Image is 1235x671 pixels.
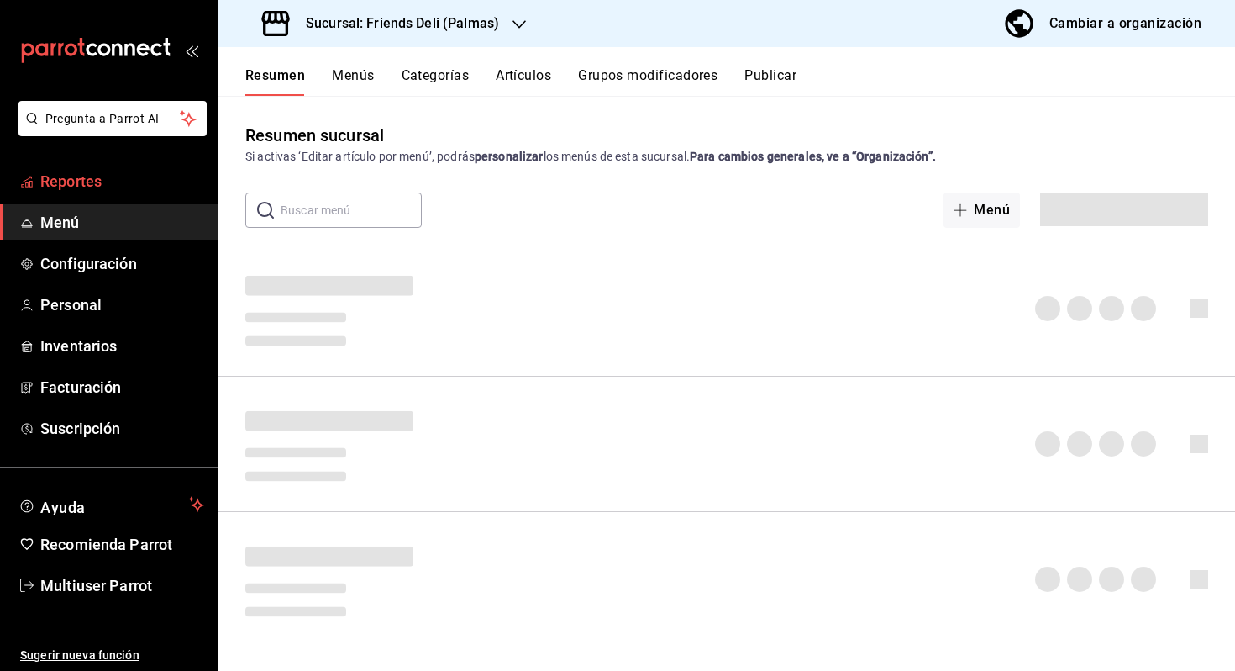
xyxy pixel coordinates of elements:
[40,252,204,275] span: Configuración
[690,150,936,163] strong: Para cambios generales, ve a “Organización”.
[185,44,198,57] button: open_drawer_menu
[40,170,204,193] span: Reportes
[578,67,717,96] button: Grupos modificadores
[12,122,207,140] a: Pregunta a Parrot AI
[40,335,204,357] span: Inventarios
[40,376,204,399] span: Facturación
[245,123,384,148] div: Resumen sucursal
[475,150,544,163] strong: personalizar
[40,211,204,234] span: Menú
[40,417,204,440] span: Suscripción
[245,67,305,96] button: Resumen
[40,533,204,556] span: Recomienda Parrot
[40,293,204,316] span: Personal
[496,67,551,96] button: Artículos
[332,67,374,96] button: Menús
[744,67,796,96] button: Publicar
[943,193,1020,228] button: Menú
[1049,12,1201,35] div: Cambiar a organización
[402,67,470,96] button: Categorías
[245,67,1235,96] div: navigation tabs
[45,110,181,128] span: Pregunta a Parrot AI
[292,13,499,34] h3: Sucursal: Friends Deli (Palmas)
[281,193,422,227] input: Buscar menú
[40,574,204,597] span: Multiuser Parrot
[245,148,1208,166] div: Si activas ‘Editar artículo por menú’, podrás los menús de esta sucursal.
[20,647,204,664] span: Sugerir nueva función
[18,101,207,136] button: Pregunta a Parrot AI
[40,494,182,515] span: Ayuda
